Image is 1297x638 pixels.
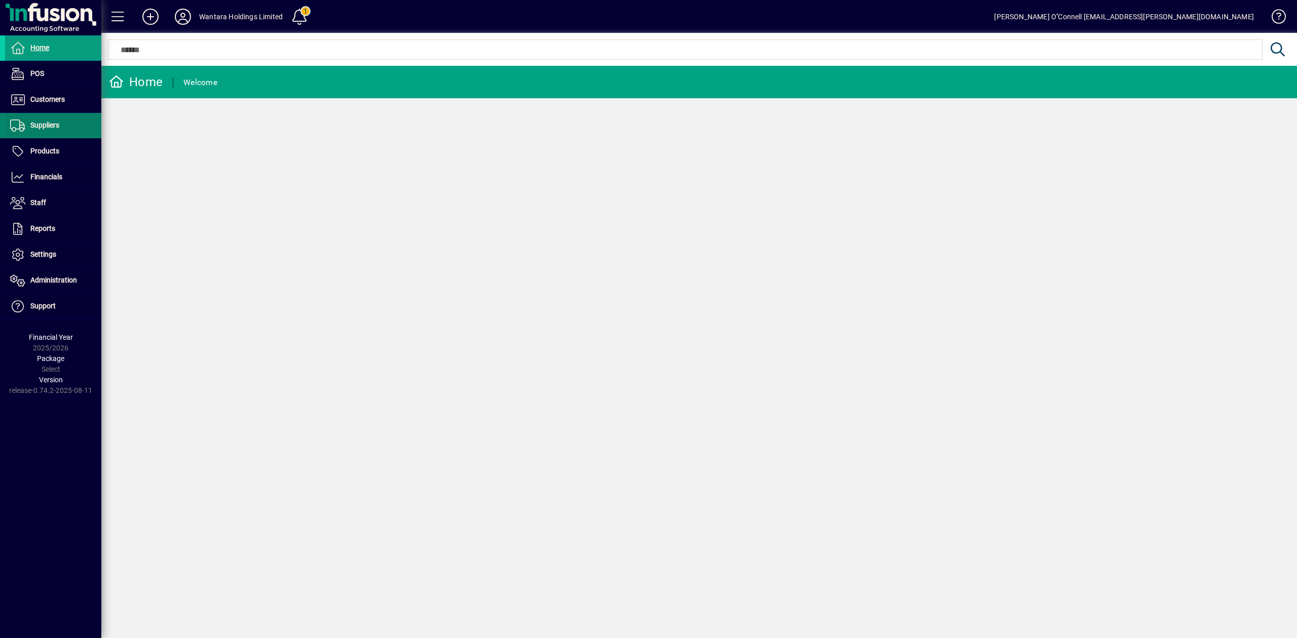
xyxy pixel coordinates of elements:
[37,354,64,363] span: Package
[1264,2,1284,35] a: Knowledge Base
[30,250,56,258] span: Settings
[5,294,101,319] a: Support
[5,113,101,138] a: Suppliers
[134,8,167,26] button: Add
[30,44,49,52] span: Home
[30,224,55,232] span: Reports
[5,165,101,190] a: Financials
[199,9,283,25] div: Wantara Holdings Limited
[29,333,73,341] span: Financial Year
[183,74,217,91] div: Welcome
[109,74,163,90] div: Home
[167,8,199,26] button: Profile
[30,69,44,77] span: POS
[5,268,101,293] a: Administration
[30,147,59,155] span: Products
[30,173,62,181] span: Financials
[994,9,1254,25] div: [PERSON_NAME] O''Connell [EMAIL_ADDRESS][PERSON_NAME][DOMAIN_NAME]
[30,121,59,129] span: Suppliers
[5,242,101,267] a: Settings
[5,190,101,216] a: Staff
[5,87,101,112] a: Customers
[30,198,46,207] span: Staff
[30,276,77,284] span: Administration
[5,139,101,164] a: Products
[39,376,63,384] span: Version
[30,95,65,103] span: Customers
[5,61,101,87] a: POS
[5,216,101,242] a: Reports
[30,302,56,310] span: Support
